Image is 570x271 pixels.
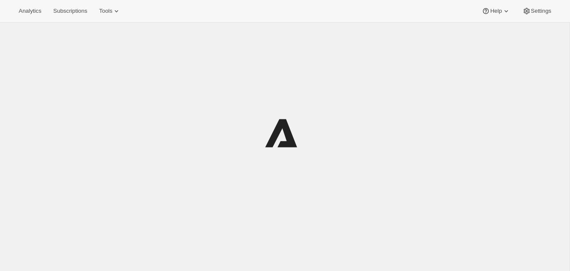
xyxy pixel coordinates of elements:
span: Tools [99,8,112,14]
span: Analytics [19,8,41,14]
button: Tools [94,5,126,17]
span: Subscriptions [53,8,87,14]
button: Settings [517,5,556,17]
button: Help [476,5,515,17]
span: Settings [531,8,551,14]
button: Subscriptions [48,5,92,17]
button: Analytics [14,5,46,17]
span: Help [490,8,502,14]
